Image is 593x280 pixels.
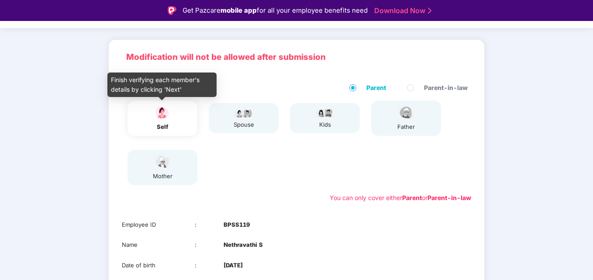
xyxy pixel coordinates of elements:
[122,261,195,270] div: Date of birth
[183,5,368,16] div: Get Pazcare for all your employee benefits need
[233,107,255,118] img: svg+xml;base64,PHN2ZyB4bWxucz0iaHR0cDovL3d3dy53My5vcmcvMjAwMC9zdmciIHdpZHRoPSI5Ny44OTciIGhlaWdodD...
[374,6,429,15] a: Download Now
[107,73,217,97] div: Finish verifying each member's details by clicking 'Next'
[126,51,467,63] p: Modification will not be allowed after submission
[122,220,195,229] div: Employee ID
[395,105,417,120] img: svg+xml;base64,PHN2ZyBpZD0iRmF0aGVyX2ljb24iIHhtbG5zPSJodHRwOi8vd3d3LnczLm9yZy8yMDAwL3N2ZyIgeG1sbn...
[195,240,224,249] div: :
[152,172,173,181] div: mother
[330,193,471,203] div: You can only cover either or
[221,6,257,14] strong: mobile app
[152,122,173,131] div: self
[395,122,417,131] div: father
[195,261,224,270] div: :
[314,120,336,129] div: kids
[421,83,471,93] span: Parent-in-law
[152,105,173,120] img: svg+xml;base64,PHN2ZyBpZD0iU3BvdXNlX2ljb24iIHhtbG5zPSJodHRwOi8vd3d3LnczLm9yZy8yMDAwL3N2ZyIgd2lkdG...
[402,194,422,201] b: Parent
[428,6,431,15] img: Stroke
[152,154,173,169] img: svg+xml;base64,PHN2ZyB4bWxucz0iaHR0cDovL3d3dy53My5vcmcvMjAwMC9zdmciIHdpZHRoPSI1NCIgaGVpZ2h0PSIzOC...
[224,261,243,270] b: [DATE]
[224,240,263,249] b: Nethravathi S
[233,120,255,129] div: spouse
[224,220,250,229] b: BPSS119
[195,220,224,229] div: :
[428,194,471,201] b: Parent-in-law
[122,240,195,249] div: Name
[168,6,176,15] img: Logo
[363,83,390,93] span: Parent
[314,107,336,118] img: svg+xml;base64,PHN2ZyB4bWxucz0iaHR0cDovL3d3dy53My5vcmcvMjAwMC9zdmciIHdpZHRoPSI3OS4wMzciIGhlaWdodD...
